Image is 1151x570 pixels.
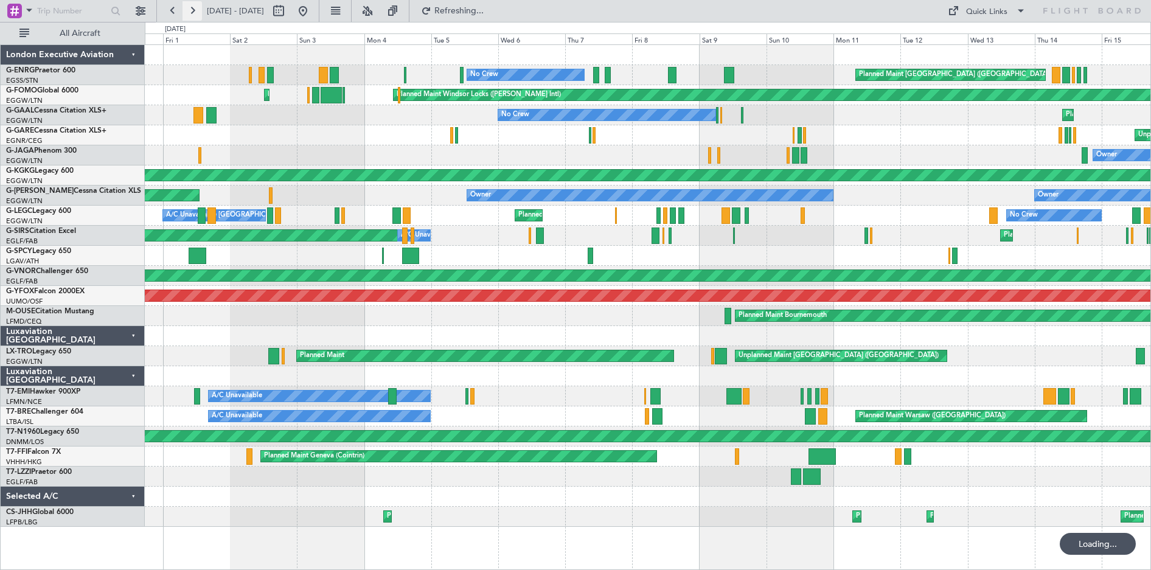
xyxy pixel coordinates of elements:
a: G-LEGCLegacy 600 [6,207,71,215]
div: Planned Maint Bournemouth [739,307,827,325]
span: All Aircraft [32,29,128,38]
button: All Aircraft [13,24,132,43]
span: [DATE] - [DATE] [207,5,264,16]
a: EGGW/LTN [6,176,43,186]
a: G-FOMOGlobal 6000 [6,87,78,94]
span: T7-EMI [6,388,30,395]
div: A/C Unavailable [GEOGRAPHIC_DATA] ([GEOGRAPHIC_DATA]) [166,206,364,224]
a: EGGW/LTN [6,357,43,366]
div: A/C Unavailable [212,407,262,425]
a: T7-BREChallenger 604 [6,408,83,415]
span: G-JAGA [6,147,34,155]
div: Planned Maint Warsaw ([GEOGRAPHIC_DATA]) [859,407,1006,425]
button: Quick Links [942,1,1032,21]
div: Quick Links [966,6,1007,18]
a: G-SIRSCitation Excel [6,228,76,235]
div: No Crew [470,66,498,84]
div: A/C Unavailable [401,226,451,245]
a: G-KGKGLegacy 600 [6,167,74,175]
div: Tue 5 [431,33,498,44]
a: LFPB/LBG [6,518,38,527]
a: LGAV/ATH [6,257,39,266]
div: Sat 2 [230,33,297,44]
div: Thu 7 [565,33,632,44]
div: Sat 9 [700,33,767,44]
div: Tue 12 [900,33,967,44]
a: G-GAALCessna Citation XLS+ [6,107,106,114]
span: G-ENRG [6,67,35,74]
span: G-VNOR [6,268,36,275]
span: G-FOMO [6,87,37,94]
div: A/C Unavailable [212,387,262,405]
div: Thu 14 [1035,33,1102,44]
a: T7-FFIFalcon 7X [6,448,61,456]
a: G-ENRGPraetor 600 [6,67,75,74]
input: Trip Number [37,2,107,20]
div: Wed 6 [498,33,565,44]
a: EGGW/LTN [6,116,43,125]
a: G-[PERSON_NAME]Cessna Citation XLS [6,187,141,195]
a: EGGW/LTN [6,217,43,226]
a: EGLF/FAB [6,478,38,487]
a: T7-EMIHawker 900XP [6,388,80,395]
a: EGGW/LTN [6,196,43,206]
a: LFMN/NCE [6,397,42,406]
div: Unplanned Maint [GEOGRAPHIC_DATA] ([GEOGRAPHIC_DATA]) [739,347,939,365]
span: G-LEGC [6,207,32,215]
div: Planned Maint [GEOGRAPHIC_DATA] ([GEOGRAPHIC_DATA]) [930,507,1122,526]
span: CS-JHH [6,509,32,516]
span: M-OUSE [6,308,35,315]
div: Planned Maint [300,347,344,365]
a: LTBA/ISL [6,417,33,426]
div: Planned Maint [GEOGRAPHIC_DATA] ([GEOGRAPHIC_DATA]) [518,206,710,224]
div: Owner [470,186,491,204]
div: Planned Maint [1066,106,1110,124]
span: Refreshing... [434,7,485,15]
div: Loading... [1060,533,1136,555]
span: T7-N1960 [6,428,40,436]
div: Planned Maint Windsor Locks ([PERSON_NAME] Intl) [397,86,561,104]
span: G-GARE [6,127,34,134]
div: Sun 10 [767,33,833,44]
a: G-SPCYLegacy 650 [6,248,71,255]
div: Planned Maint [GEOGRAPHIC_DATA] ([GEOGRAPHIC_DATA]) [387,507,579,526]
div: Planned Maint [GEOGRAPHIC_DATA] ([GEOGRAPHIC_DATA]) [859,66,1051,84]
span: T7-FFI [6,448,27,456]
div: Fri 8 [632,33,699,44]
a: CS-JHHGlobal 6000 [6,509,74,516]
a: G-GARECessna Citation XLS+ [6,127,106,134]
a: T7-LZZIPraetor 600 [6,468,72,476]
div: No Crew [501,106,529,124]
span: G-SPCY [6,248,32,255]
div: No Crew [1010,206,1038,224]
a: UUMO/OSF [6,297,43,306]
span: T7-BRE [6,408,31,415]
button: Refreshing... [416,1,489,21]
a: G-JAGAPhenom 300 [6,147,77,155]
div: Owner [1096,146,1117,164]
a: DNMM/LOS [6,437,44,447]
a: EGGW/LTN [6,156,43,165]
a: EGSS/STN [6,76,38,85]
a: VHHH/HKG [6,457,42,467]
span: T7-LZZI [6,468,31,476]
div: Fri 1 [163,33,230,44]
a: EGLF/FAB [6,237,38,246]
div: Planned Maint [GEOGRAPHIC_DATA] [268,86,384,104]
a: EGGW/LTN [6,96,43,105]
div: Sun 3 [297,33,364,44]
div: Planned Maint [GEOGRAPHIC_DATA] ([GEOGRAPHIC_DATA]) [856,507,1048,526]
span: G-YFOX [6,288,34,295]
div: Planned Maint Geneva (Cointrin) [264,447,364,465]
a: EGNR/CEG [6,136,43,145]
div: Mon 11 [833,33,900,44]
div: Owner [1038,186,1059,204]
a: EGLF/FAB [6,277,38,286]
div: Mon 4 [364,33,431,44]
span: G-[PERSON_NAME] [6,187,74,195]
a: M-OUSECitation Mustang [6,308,94,315]
div: Wed 13 [968,33,1035,44]
a: G-YFOXFalcon 2000EX [6,288,85,295]
span: LX-TRO [6,348,32,355]
span: G-KGKG [6,167,35,175]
